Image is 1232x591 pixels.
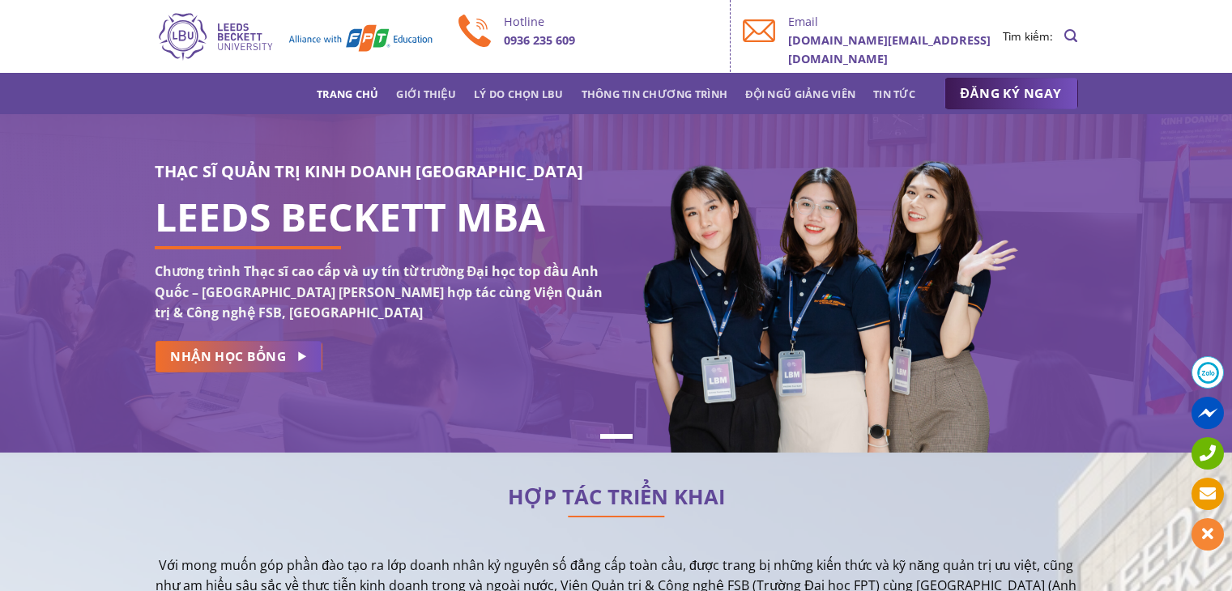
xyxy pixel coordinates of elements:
[155,11,434,62] img: Thạc sĩ Quản trị kinh doanh Quốc tế
[600,434,633,439] li: Page dot 1
[582,79,728,108] a: Thông tin chương trình
[873,79,915,108] a: Tin tức
[155,262,603,321] strong: Chương trình Thạc sĩ cao cấp và uy tín từ trường Đại học top đầu Anh Quốc – [GEOGRAPHIC_DATA] [PE...
[317,79,378,108] a: Trang chủ
[504,12,718,31] p: Hotline
[1064,20,1077,52] a: Search
[961,83,1062,104] span: ĐĂNG KÝ NGAY
[504,32,575,48] b: 0936 235 609
[1003,28,1053,45] li: Tìm kiếm:
[788,12,1003,31] p: Email
[155,341,322,372] a: NHẬN HỌC BỔNG
[155,489,1078,505] h2: HỢP TÁC TRIỂN KHAI
[474,79,564,108] a: Lý do chọn LBU
[568,516,665,517] img: line-lbu.jpg
[788,32,991,66] b: [DOMAIN_NAME][EMAIL_ADDRESS][DOMAIN_NAME]
[396,79,456,108] a: Giới thiệu
[155,159,604,185] h3: THẠC SĨ QUẢN TRỊ KINH DOANH [GEOGRAPHIC_DATA]
[155,207,604,227] h1: LEEDS BECKETT MBA
[944,78,1078,110] a: ĐĂNG KÝ NGAY
[745,79,855,108] a: Đội ngũ giảng viên
[170,347,286,367] span: NHẬN HỌC BỔNG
